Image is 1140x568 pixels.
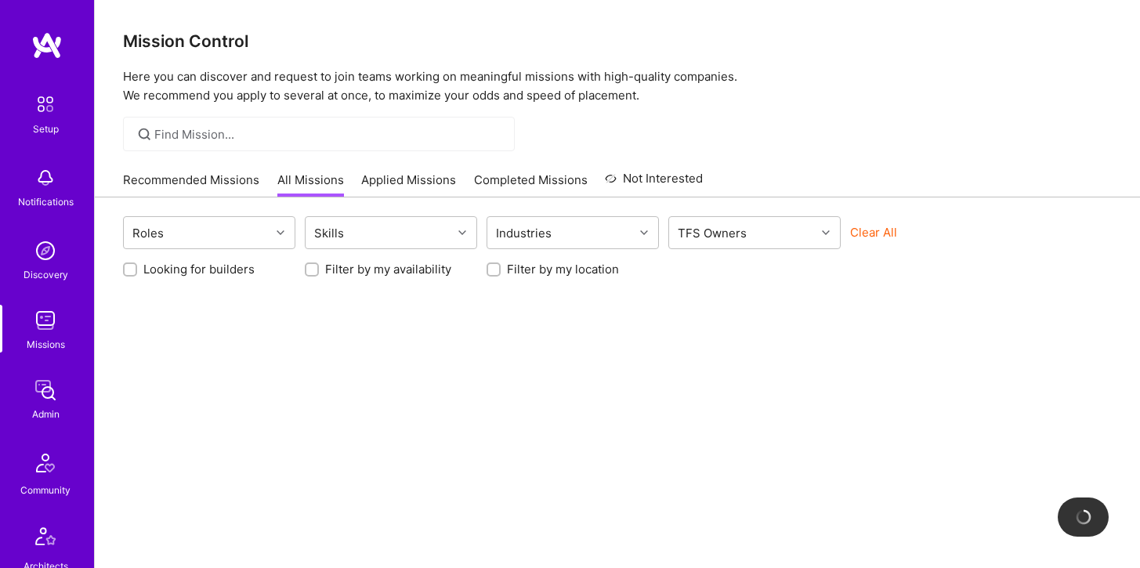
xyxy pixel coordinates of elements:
[30,305,61,336] img: teamwork
[474,172,588,197] a: Completed Missions
[123,31,1112,51] h3: Mission Control
[24,266,68,283] div: Discovery
[674,222,751,244] div: TFS Owners
[310,222,348,244] div: Skills
[822,229,830,237] i: icon Chevron
[18,194,74,210] div: Notifications
[30,162,61,194] img: bell
[33,121,59,137] div: Setup
[30,374,61,406] img: admin teamwork
[154,126,503,143] input: Find Mission...
[32,406,60,422] div: Admin
[850,224,897,241] button: Clear All
[31,31,63,60] img: logo
[128,222,168,244] div: Roles
[30,235,61,266] img: discovery
[605,169,703,197] a: Not Interested
[143,261,255,277] label: Looking for builders
[1075,508,1092,526] img: loading
[20,482,71,498] div: Community
[27,336,65,353] div: Missions
[640,229,648,237] i: icon Chevron
[27,444,64,482] img: Community
[123,172,259,197] a: Recommended Missions
[123,67,1112,105] p: Here you can discover and request to join teams working on meaningful missions with high-quality ...
[507,261,619,277] label: Filter by my location
[277,229,284,237] i: icon Chevron
[136,125,154,143] i: icon SearchGrey
[277,172,344,197] a: All Missions
[325,261,451,277] label: Filter by my availability
[492,222,556,244] div: Industries
[361,172,456,197] a: Applied Missions
[27,520,64,558] img: Architects
[458,229,466,237] i: icon Chevron
[29,88,62,121] img: setup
